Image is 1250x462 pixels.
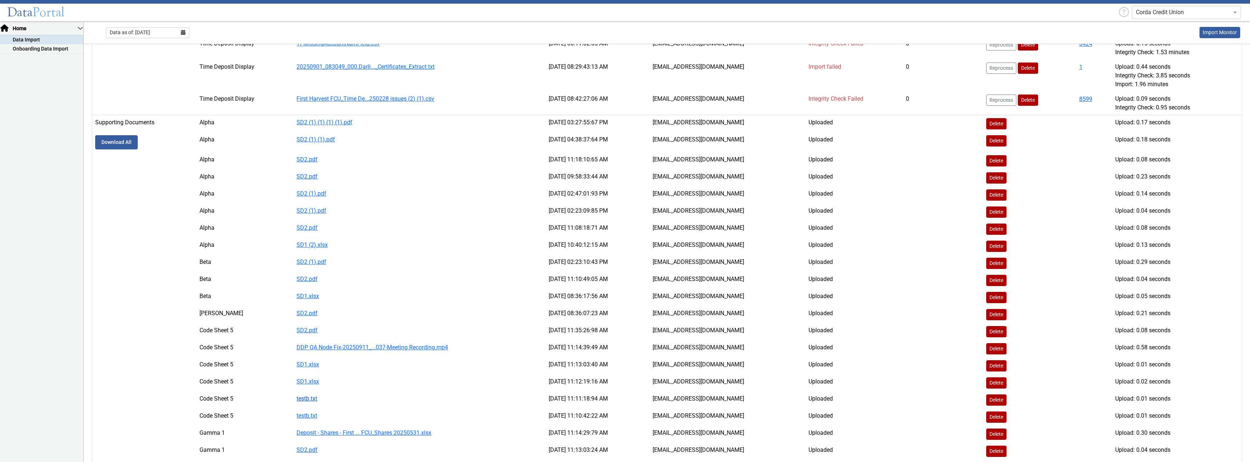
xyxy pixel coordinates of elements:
[650,409,806,426] td: [EMAIL_ADDRESS][DOMAIN_NAME]
[197,323,294,340] td: Code Sheet 5
[903,36,983,60] td: 0
[197,115,294,132] td: Alpha
[809,207,833,214] span: Uploaded
[297,258,326,265] a: SD2 (1).pdf
[297,241,328,248] a: SD1 (2).xlsx
[986,155,1007,166] button: Delete
[809,344,833,351] span: Uploaded
[546,204,650,221] td: [DATE] 02:23:09:85 PM
[297,40,380,47] a: TFMissingAccountNumField.csv
[1115,103,1239,112] div: Integrity Check: 0.95 seconds
[546,391,650,409] td: [DATE] 11:11:18:94 AM
[986,429,1007,440] button: Delete
[986,343,1007,354] button: Delete
[809,136,833,143] span: Uploaded
[650,272,806,289] td: [EMAIL_ADDRESS][DOMAIN_NAME]
[809,276,833,282] span: Uploaded
[1115,411,1239,420] div: Upload: 0.01 seconds
[197,36,294,60] td: Time Deposit Display
[809,327,833,334] span: Uploaded
[650,132,806,152] td: [EMAIL_ADDRESS][DOMAIN_NAME]
[986,446,1007,457] button: Delete
[197,340,294,357] td: Code Sheet 5
[197,426,294,443] td: Gamma 1
[650,238,806,255] td: [EMAIL_ADDRESS][DOMAIN_NAME]
[1115,241,1239,249] div: Upload: 0.13 seconds
[650,92,806,115] td: [EMAIL_ADDRESS][DOMAIN_NAME]
[650,186,806,204] td: [EMAIL_ADDRESS][DOMAIN_NAME]
[197,357,294,374] td: Code Sheet 5
[546,238,650,255] td: [DATE] 10:40:12:15 AM
[809,156,833,163] span: Uploaded
[1018,63,1038,74] button: Delete
[809,446,833,453] span: Uploaded
[1115,118,1239,127] div: Upload: 0.17 seconds
[986,118,1007,129] button: Delete
[809,310,833,317] span: Uploaded
[1115,377,1239,386] div: Upload: 0.02 seconds
[650,169,806,186] td: [EMAIL_ADDRESS][DOMAIN_NAME]
[1115,258,1239,266] div: Upload: 0.29 seconds
[546,426,650,443] td: [DATE] 11:14:29:79 AM
[546,221,650,238] td: [DATE] 11:08:18:71 AM
[297,429,431,436] a: Deposit - Shares - First ... FCU_Shares 20250531.xlsx
[197,152,294,169] td: Alpha
[1115,71,1239,80] div: Integrity Check: 3.85 seconds
[809,412,833,419] span: Uploaded
[986,292,1007,303] button: Delete
[809,63,841,70] span: Import failed
[297,156,318,163] a: SD2.pdf
[297,207,326,214] a: SD2 (1).pdf
[546,115,650,132] td: [DATE] 03:27:55:67 PM
[297,378,319,385] a: SD1.xlsx
[809,40,863,47] span: Integrity Check Failed
[650,60,806,92] td: [EMAIL_ADDRESS][DOMAIN_NAME]
[986,63,1016,74] button: Reprocess
[546,357,650,374] td: [DATE] 11:13:03:40 AM
[297,310,318,317] a: SD2.pdf
[1115,135,1239,144] div: Upload: 0.18 seconds
[197,60,294,92] td: Time Deposit Display
[650,340,806,357] td: [EMAIL_ADDRESS][DOMAIN_NAME]
[92,115,197,132] td: Supporting Documents
[297,224,318,231] a: SD2.pdf
[1115,189,1239,198] div: Upload: 0.14 seconds
[297,293,319,300] a: SD1.xlsx
[546,289,650,306] td: [DATE] 08:36:17:56 AM
[546,132,650,152] td: [DATE] 04:38:37:64 PM
[1116,5,1132,20] div: Help
[1115,292,1239,301] div: Upload: 0.05 seconds
[986,241,1007,252] button: Delete
[650,115,806,132] td: [EMAIL_ADDRESS][DOMAIN_NAME]
[197,132,294,152] td: Alpha
[297,327,318,334] a: SD2.pdf
[1115,275,1239,284] div: Upload: 0.04 seconds
[650,306,806,323] td: [EMAIL_ADDRESS][DOMAIN_NAME]
[297,119,352,126] a: SD2 (1) (1) (1) (1).pdf
[546,340,650,357] td: [DATE] 11:14:39:49 AM
[297,276,318,282] a: SD2.pdf
[297,361,319,368] a: SD1.xlsx
[197,186,294,204] td: Alpha
[650,426,806,443] td: [EMAIL_ADDRESS][DOMAIN_NAME]
[650,323,806,340] td: [EMAIL_ADDRESS][DOMAIN_NAME]
[809,378,833,385] span: Uploaded
[95,135,138,149] a: Download All
[986,206,1007,218] button: Delete
[1132,6,1241,19] ng-select: Corda Credit Union
[197,409,294,426] td: Code Sheet 5
[297,446,318,453] a: SD2.pdf
[1115,80,1239,89] div: Import: 1.96 minutes
[1199,27,1240,38] a: This is available for Darling Employees only
[197,272,294,289] td: Beta
[546,374,650,391] td: [DATE] 11:12:19:16 AM
[650,374,806,391] td: [EMAIL_ADDRESS][DOMAIN_NAME]
[7,4,33,20] span: Data
[1115,326,1239,335] div: Upload: 0.08 seconds
[546,272,650,289] td: [DATE] 11:10:49:05 AM
[297,190,326,197] a: SD2 (1).pdf
[1115,48,1239,57] div: Integrity Check: 1.53 minutes
[197,374,294,391] td: Code Sheet 5
[197,443,294,460] td: Gamma 1
[650,36,806,60] td: [EMAIL_ADDRESS][DOMAIN_NAME]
